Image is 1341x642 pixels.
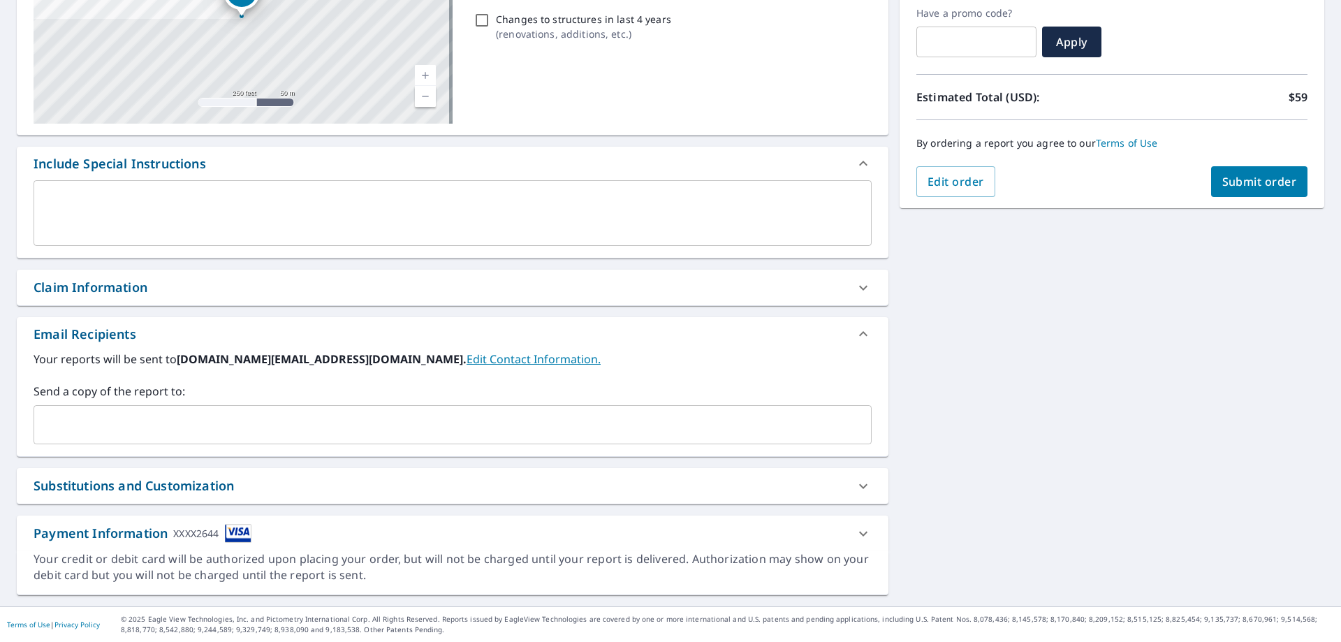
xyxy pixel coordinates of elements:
[34,476,234,495] div: Substitutions and Customization
[17,317,888,351] div: Email Recipients
[17,516,888,551] div: Payment InformationXXXX2644cardImage
[1096,136,1158,149] a: Terms of Use
[928,174,984,189] span: Edit order
[1053,34,1090,50] span: Apply
[173,524,219,543] div: XXXX2644
[916,7,1036,20] label: Have a promo code?
[496,12,671,27] p: Changes to structures in last 4 years
[34,278,147,297] div: Claim Information
[1211,166,1308,197] button: Submit order
[34,524,251,543] div: Payment Information
[1042,27,1101,57] button: Apply
[916,166,995,197] button: Edit order
[415,65,436,86] a: Current Level 17, Zoom In
[121,614,1334,635] p: © 2025 Eagle View Technologies, Inc. and Pictometry International Corp. All Rights Reserved. Repo...
[34,351,872,367] label: Your reports will be sent to
[1289,89,1307,105] p: $59
[177,351,467,367] b: [DOMAIN_NAME][EMAIL_ADDRESS][DOMAIN_NAME].
[17,147,888,180] div: Include Special Instructions
[415,86,436,107] a: Current Level 17, Zoom Out
[916,137,1307,149] p: By ordering a report you agree to our
[1222,174,1297,189] span: Submit order
[34,551,872,583] div: Your credit or debit card will be authorized upon placing your order, but will not be charged unt...
[467,351,601,367] a: EditContactInfo
[7,620,50,629] a: Terms of Use
[916,89,1112,105] p: Estimated Total (USD):
[225,524,251,543] img: cardImage
[34,154,206,173] div: Include Special Instructions
[34,325,136,344] div: Email Recipients
[17,270,888,305] div: Claim Information
[17,468,888,504] div: Substitutions and Customization
[7,620,100,629] p: |
[54,620,100,629] a: Privacy Policy
[34,383,872,400] label: Send a copy of the report to:
[496,27,671,41] p: ( renovations, additions, etc. )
